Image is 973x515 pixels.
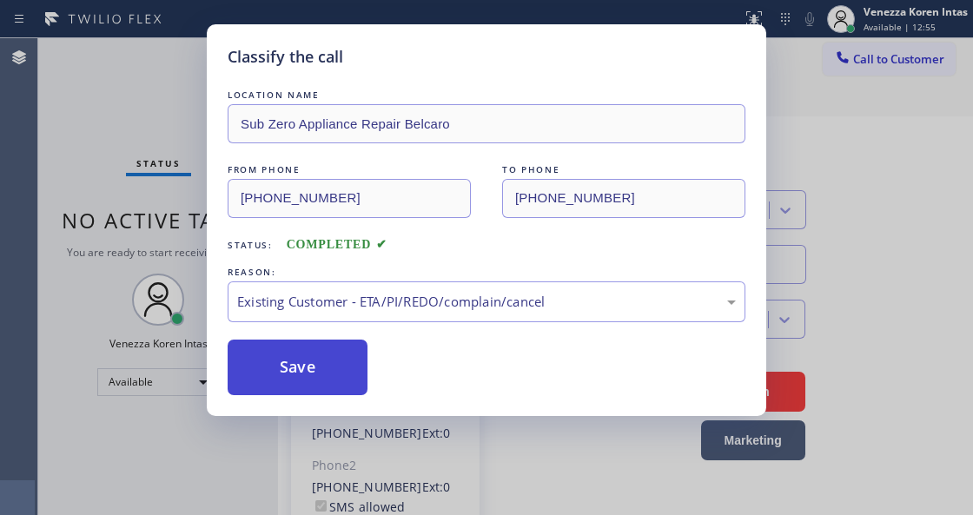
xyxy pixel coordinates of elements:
div: LOCATION NAME [228,86,745,104]
span: COMPLETED [287,238,387,251]
span: Status: [228,239,273,251]
h5: Classify the call [228,45,343,69]
div: TO PHONE [502,161,745,179]
input: From phone [228,179,471,218]
div: REASON: [228,263,745,281]
div: FROM PHONE [228,161,471,179]
button: Save [228,340,367,395]
input: To phone [502,179,745,218]
div: Existing Customer - ETA/PI/REDO/complain/cancel [237,292,736,312]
